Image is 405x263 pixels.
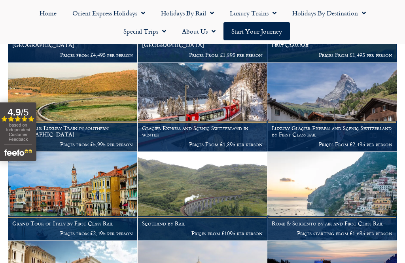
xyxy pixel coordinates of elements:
[267,152,397,241] a: Rome & Sorrento by air and First Class Rail Prices starting from £1,695 per person
[267,63,397,152] a: Luxury Glacier Express and Scenic Switzerland by First Class rail Prices From £2,495 per person
[142,220,263,227] h1: Scotland by Rail
[12,30,133,48] h1: Rovos Rail – [GEOGRAPHIC_DATA] – [GEOGRAPHIC_DATA] – [GEOGRAPHIC_DATA]
[4,4,401,40] nav: Menu
[174,22,223,40] a: About Us
[12,52,133,58] p: Prices from £4,495 per person
[12,230,133,237] p: Prices from £2,495 per person
[272,52,392,58] p: Prices From £1,495 per person
[272,30,392,48] h1: [GEOGRAPHIC_DATA], [GEOGRAPHIC_DATA] & the Golden Pass by First Class rail
[142,125,263,138] h1: Glacier Express and Scenic Switzerland in winter
[272,220,392,227] h1: Rome & Sorrento by air and First Class Rail
[32,4,64,22] a: Home
[222,4,284,22] a: Luxury Trains
[142,141,263,148] p: Prices From £1,895 per person
[12,220,133,227] h1: Grand Tour of Italy by First Class Rail
[153,4,222,22] a: Holidays by Rail
[142,52,263,58] p: Prices From £1,895 per person
[272,141,392,148] p: Prices From £2,495 per person
[223,22,290,40] a: Start your Journey
[138,152,267,241] a: Scotland by Rail Prices from £1095 per person
[12,141,133,148] p: Prices from £5,995 per person
[138,63,267,152] a: Glacier Express and Scenic Switzerland in winter Prices From £1,895 per person
[8,63,138,152] a: Al-Andalus Luxury Train in southern [GEOGRAPHIC_DATA] Prices from £5,995 per person
[272,125,392,138] h1: Luxury Glacier Express and Scenic Switzerland by First Class rail
[284,4,374,22] a: Holidays by Destination
[142,36,263,49] h1: The Glacier Express & Scenic [GEOGRAPHIC_DATA]
[272,230,392,237] p: Prices starting from £1,695 per person
[64,4,153,22] a: Orient Express Holidays
[8,152,138,241] a: Grand Tour of Italy by First Class Rail Prices from £2,495 per person
[142,230,263,237] p: Prices from £1095 per person
[115,22,174,40] a: Special Trips
[12,125,133,138] h1: Al-Andalus Luxury Train in southern [GEOGRAPHIC_DATA]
